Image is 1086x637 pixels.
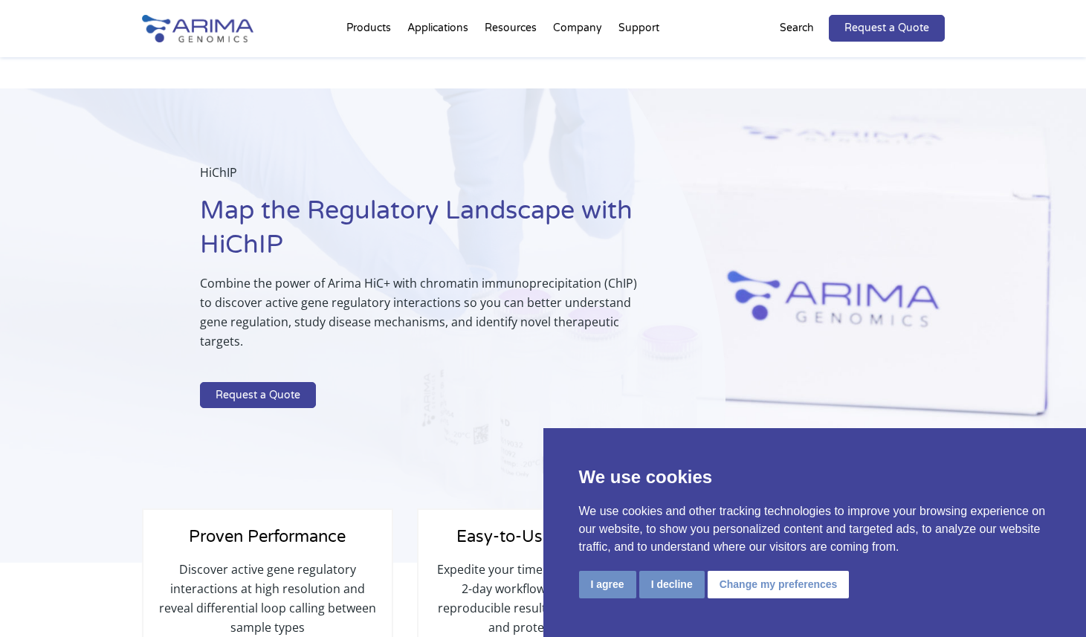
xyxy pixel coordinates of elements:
p: We use cookies and other tracking technologies to improve your browsing experience on our website... [579,502,1051,556]
span: Proven Performance [189,527,346,546]
span: Easy-to-Use Workflow [456,527,629,546]
h1: Map the Regulatory Landscape with HiChIP [200,194,651,274]
p: Search [780,50,814,69]
p: Discover active gene regulatory interactions at high resolution and reveal differential loop call... [158,560,377,637]
a: Request a Quote [829,46,945,73]
p: Search [780,19,814,38]
img: Arima-Genomics-logo [142,46,253,74]
button: I agree [579,571,636,598]
img: Arima-Genomics-logo [142,15,253,42]
p: We use cookies [579,464,1051,491]
button: I decline [639,571,705,598]
a: Request a Quote [200,382,316,409]
p: Expedite your time to results with our 2-day workflow and generate reproducible results across ce... [433,560,652,637]
a: Request a Quote [829,15,945,42]
p: Combine the power of Arima HiC+ with chromatin immunoprecipitation (ChIP) to discover active gene... [200,274,651,363]
button: Change my preferences [708,571,850,598]
p: HiChIP [200,163,651,194]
